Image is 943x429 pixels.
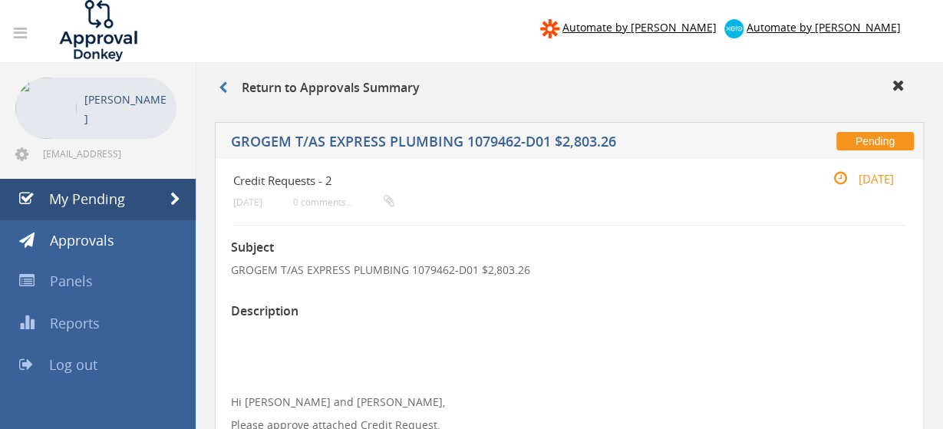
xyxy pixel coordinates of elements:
[233,174,793,187] h4: Credit Requests - 2
[540,19,559,38] img: zapier-logomark.png
[50,314,100,332] span: Reports
[724,19,744,38] img: xero-logo.png
[231,262,908,278] p: GROGEM T/AS EXPRESS PLUMBING 1079462-D01 $2,803.26
[43,147,173,160] span: [EMAIL_ADDRESS][DOMAIN_NAME]
[50,231,114,249] span: Approvals
[231,305,908,318] h3: Description
[231,134,639,153] h5: GROGEM T/AS EXPRESS PLUMBING 1079462-D01 $2,803.26
[233,196,262,208] small: [DATE]
[562,20,717,35] span: Automate by [PERSON_NAME]
[293,196,394,208] small: 0 comments...
[84,90,169,128] p: [PERSON_NAME]
[49,355,97,374] span: Log out
[231,394,908,410] p: Hi [PERSON_NAME] and [PERSON_NAME],
[836,132,914,150] span: Pending
[817,170,894,187] small: [DATE]
[49,190,125,208] span: My Pending
[231,241,908,255] h3: Subject
[219,81,420,95] h3: Return to Approvals Summary
[50,272,93,290] span: Panels
[747,20,901,35] span: Automate by [PERSON_NAME]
